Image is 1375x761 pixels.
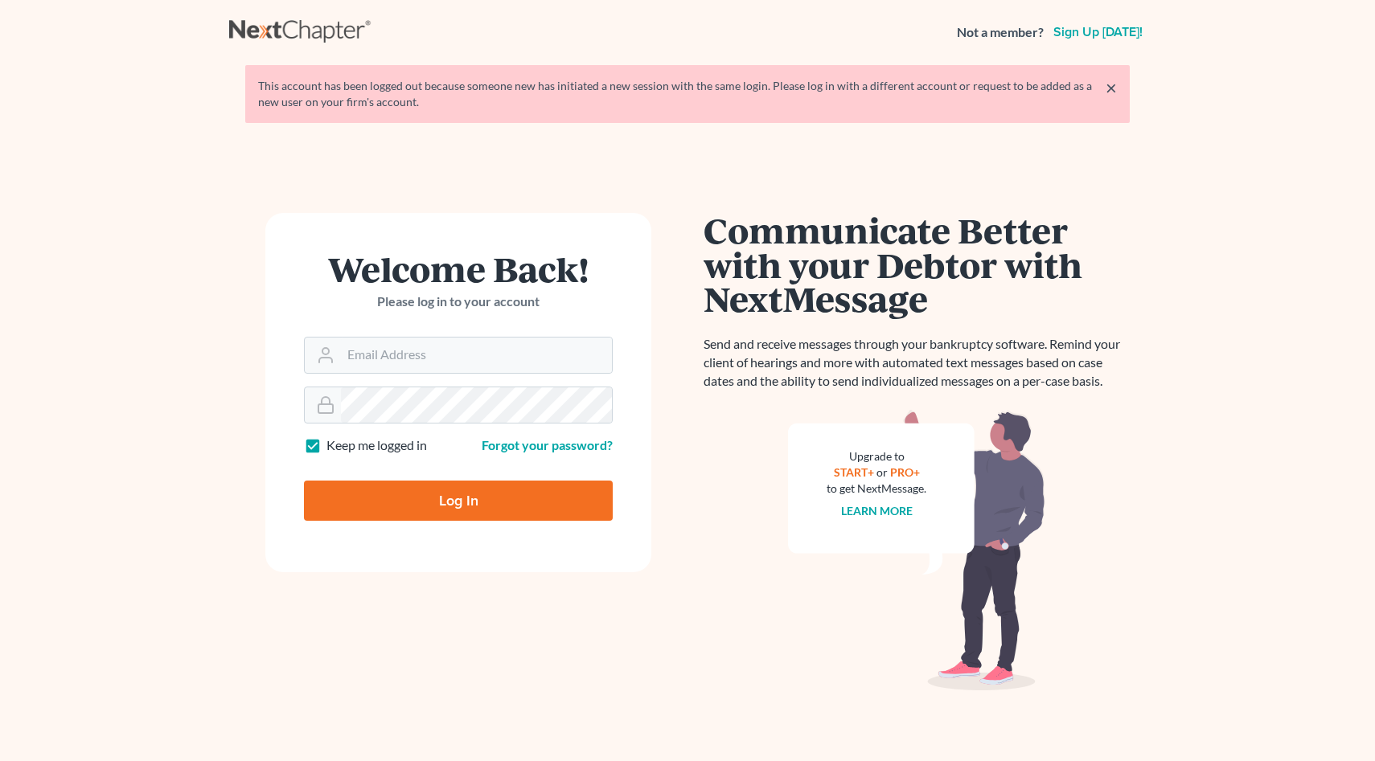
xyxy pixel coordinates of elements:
div: Upgrade to [827,448,926,464]
a: START+ [834,465,874,479]
label: Keep me logged in [326,436,427,455]
a: Learn more [841,504,913,518]
h1: Welcome Back! [304,252,613,286]
p: Please log in to your account [304,293,613,311]
input: Log In [304,481,613,521]
p: Send and receive messages through your bankruptcy software. Remind your client of hearings and mo... [704,335,1130,391]
strong: Not a member? [957,23,1044,42]
a: × [1106,78,1117,97]
a: Sign up [DATE]! [1050,26,1146,39]
div: This account has been logged out because someone new has initiated a new session with the same lo... [258,78,1117,110]
a: Forgot your password? [482,437,613,452]
div: to get NextMessage. [827,481,926,497]
input: Email Address [341,338,612,373]
img: nextmessage_bg-59042aed3d76b12b5cd301f8e5b87938c9018125f34e5fa2b7a6b67550977c72.svg [788,410,1045,691]
span: or [876,465,888,479]
h1: Communicate Better with your Debtor with NextMessage [704,213,1130,316]
a: PRO+ [890,465,920,479]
